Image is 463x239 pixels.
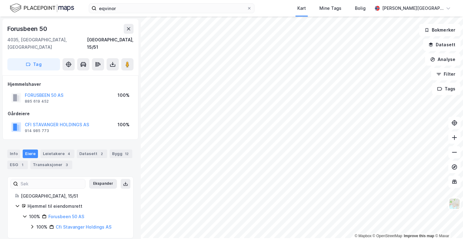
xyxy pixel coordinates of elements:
[66,151,72,157] div: 4
[7,36,87,51] div: 4035, [GEOGRAPHIC_DATA], [GEOGRAPHIC_DATA]
[373,234,402,238] a: OpenStreetMap
[28,203,126,210] div: Hjemmel til eiendomsrett
[8,110,133,117] div: Gårdeiere
[8,81,133,88] div: Hjemmelshaver
[297,5,306,12] div: Kart
[7,58,60,70] button: Tag
[432,210,463,239] iframe: Chat Widget
[124,151,130,157] div: 12
[355,234,371,238] a: Mapbox
[99,151,105,157] div: 2
[355,5,366,12] div: Bolig
[56,224,111,230] a: Cfi Stavanger Holdings AS
[36,223,47,231] div: 100%
[21,192,126,200] div: [GEOGRAPHIC_DATA], 15/51
[19,162,25,168] div: 1
[382,5,443,12] div: [PERSON_NAME][GEOGRAPHIC_DATA]
[118,121,130,128] div: 100%
[110,150,132,158] div: Bygg
[89,179,117,189] button: Ekspander
[64,162,70,168] div: 3
[7,150,20,158] div: Info
[77,150,107,158] div: Datasett
[87,36,134,51] div: [GEOGRAPHIC_DATA], 15/51
[449,198,460,210] img: Z
[25,99,49,104] div: 885 619 452
[23,150,38,158] div: Eiere
[431,68,461,80] button: Filter
[10,3,74,13] img: logo.f888ab2527a4732fd821a326f86c7f29.svg
[96,4,247,13] input: Søk på adresse, matrikkel, gårdeiere, leietakere eller personer
[40,150,74,158] div: Leietakere
[432,83,461,95] button: Tags
[7,161,28,169] div: ESG
[404,234,434,238] a: Improve this map
[18,179,85,188] input: Søk
[48,214,84,219] a: Forusbeen 50 AS
[118,92,130,99] div: 100%
[29,213,40,220] div: 100%
[25,128,49,133] div: 914 985 773
[319,5,341,12] div: Mine Tags
[7,24,48,34] div: Forusbeen 50
[419,24,461,36] button: Bokmerker
[30,161,72,169] div: Transaksjoner
[423,39,461,51] button: Datasett
[425,53,461,66] button: Analyse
